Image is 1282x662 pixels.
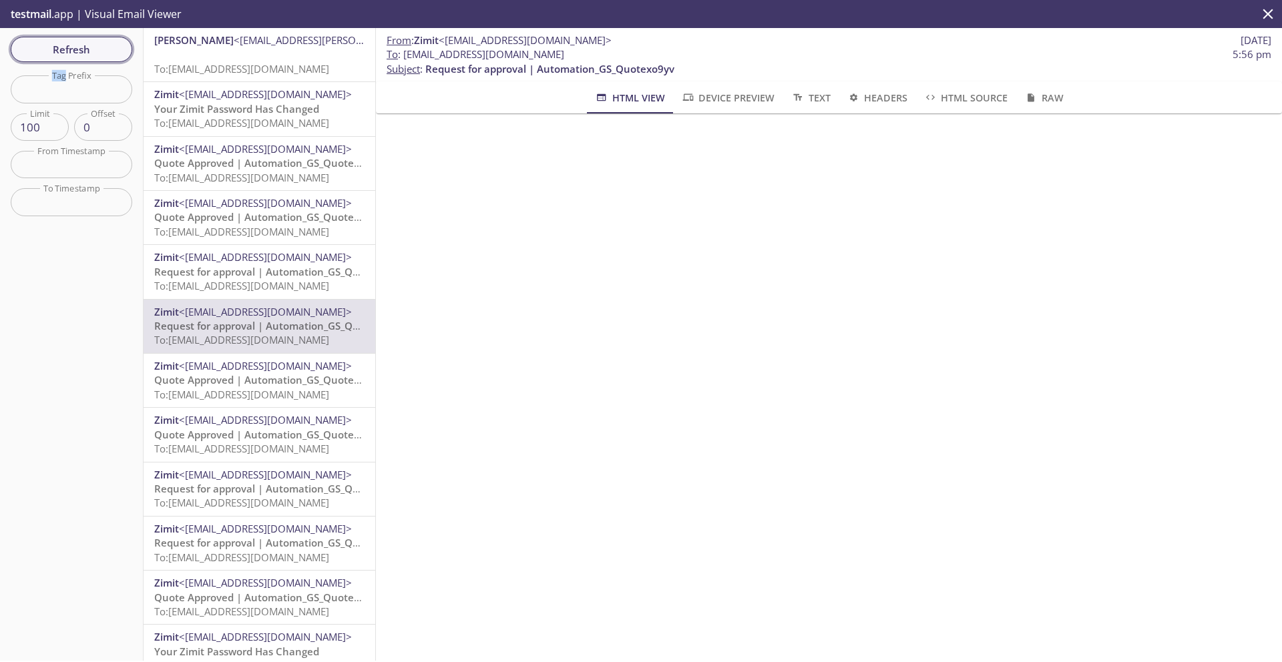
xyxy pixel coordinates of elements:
[154,196,179,210] span: Zimit
[425,62,674,75] span: Request for approval | Automation_GS_Quotexo9yv
[154,305,179,318] span: Zimit
[154,33,234,47] span: [PERSON_NAME]
[154,630,179,643] span: Zimit
[179,87,352,101] span: <[EMAIL_ADDRESS][DOMAIN_NAME]>
[387,62,420,75] span: Subject
[791,89,830,106] span: Text
[179,522,352,535] span: <[EMAIL_ADDRESS][DOMAIN_NAME]>
[154,210,382,224] span: Quote Approved | Automation_GS_Quotexo9yv
[154,265,403,278] span: Request for approval | Automation_GS_Quotexo9yv
[387,47,564,61] span: : [EMAIL_ADDRESS][DOMAIN_NAME]
[154,442,329,455] span: To: [EMAIL_ADDRESS][DOMAIN_NAME]
[414,33,439,47] span: Zimit
[1024,89,1063,106] span: Raw
[387,47,398,61] span: To
[154,359,179,372] span: Zimit
[179,305,352,318] span: <[EMAIL_ADDRESS][DOMAIN_NAME]>
[154,62,329,75] span: To: [EMAIL_ADDRESS][DOMAIN_NAME]
[154,551,329,564] span: To: [EMAIL_ADDRESS][DOMAIN_NAME]
[144,462,375,516] div: Zimit<[EMAIL_ADDRESS][DOMAIN_NAME]>Request for approval | Automation_GS_QuotebycorTo:[EMAIL_ADDRE...
[144,354,375,407] div: Zimit<[EMAIL_ADDRESS][DOMAIN_NAME]>Quote Approved | Automation_GS_QuotebycorTo:[EMAIL_ADDRESS][DO...
[1233,47,1271,61] span: 5:56 pm
[144,300,375,353] div: Zimit<[EMAIL_ADDRESS][DOMAIN_NAME]>Request for approval | Automation_GS_Quotexo9yvTo:[EMAIL_ADDRE...
[179,630,352,643] span: <[EMAIL_ADDRESS][DOMAIN_NAME]>
[387,33,612,47] span: :
[154,171,329,184] span: To: [EMAIL_ADDRESS][DOMAIN_NAME]
[154,102,319,115] span: Your Zimit Password Has Changed
[681,89,775,106] span: Device Preview
[594,89,664,106] span: HTML View
[154,645,319,658] span: Your Zimit Password Has Changed
[154,413,179,426] span: Zimit
[179,250,352,264] span: <[EMAIL_ADDRESS][DOMAIN_NAME]>
[11,7,51,21] span: testmail
[387,33,411,47] span: From
[179,413,352,426] span: <[EMAIL_ADDRESS][DOMAIN_NAME]>
[154,591,380,604] span: Quote Approved | Automation_GS_Quote4wjxr
[154,496,329,509] span: To: [EMAIL_ADDRESS][DOMAIN_NAME]
[154,142,179,155] span: Zimit
[234,33,483,47] span: <[EMAIL_ADDRESS][PERSON_NAME][DOMAIN_NAME]>
[387,47,1271,76] p: :
[154,373,380,386] span: Quote Approved | Automation_GS_Quotebycor
[179,468,352,481] span: <[EMAIL_ADDRESS][DOMAIN_NAME]>
[144,191,375,244] div: Zimit<[EMAIL_ADDRESS][DOMAIN_NAME]>Quote Approved | Automation_GS_Quotexo9yvTo:[EMAIL_ADDRESS][DO...
[154,536,401,549] span: Request for approval | Automation_GS_Quotebycor
[179,142,352,155] span: <[EMAIL_ADDRESS][DOMAIN_NAME]>
[179,359,352,372] span: <[EMAIL_ADDRESS][DOMAIN_NAME]>
[154,428,380,441] span: Quote Approved | Automation_GS_Quotebycor
[154,87,179,101] span: Zimit
[11,37,132,62] button: Refresh
[154,605,329,618] span: To: [EMAIL_ADDRESS][DOMAIN_NAME]
[154,116,329,129] span: To: [EMAIL_ADDRESS][DOMAIN_NAME]
[144,245,375,298] div: Zimit<[EMAIL_ADDRESS][DOMAIN_NAME]>Request for approval | Automation_GS_Quotexo9yvTo:[EMAIL_ADDRE...
[179,576,352,589] span: <[EMAIL_ADDRESS][DOMAIN_NAME]>
[154,576,179,589] span: Zimit
[154,225,329,238] span: To: [EMAIL_ADDRESS][DOMAIN_NAME]
[144,571,375,624] div: Zimit<[EMAIL_ADDRESS][DOMAIN_NAME]>Quote Approved | Automation_GS_Quote4wjxrTo:[EMAIL_ADDRESS][DO...
[144,28,375,81] div: [PERSON_NAME]<[EMAIL_ADDRESS][PERSON_NAME][DOMAIN_NAME]>To:[EMAIL_ADDRESS][DOMAIN_NAME]
[144,408,375,461] div: Zimit<[EMAIL_ADDRESS][DOMAIN_NAME]>Quote Approved | Automation_GS_QuotebycorTo:[EMAIL_ADDRESS][DO...
[144,517,375,570] div: Zimit<[EMAIL_ADDRESS][DOMAIN_NAME]>Request for approval | Automation_GS_QuotebycorTo:[EMAIL_ADDRE...
[923,89,1008,106] span: HTML Source
[154,156,382,170] span: Quote Approved | Automation_GS_Quotexo9yv
[154,522,179,535] span: Zimit
[144,82,375,135] div: Zimit<[EMAIL_ADDRESS][DOMAIN_NAME]>Your Zimit Password Has ChangedTo:[EMAIL_ADDRESS][DOMAIN_NAME]
[154,279,329,292] span: To: [EMAIL_ADDRESS][DOMAIN_NAME]
[439,33,612,47] span: <[EMAIL_ADDRESS][DOMAIN_NAME]>
[144,137,375,190] div: Zimit<[EMAIL_ADDRESS][DOMAIN_NAME]>Quote Approved | Automation_GS_Quotexo9yvTo:[EMAIL_ADDRESS][DO...
[21,41,122,58] span: Refresh
[154,388,329,401] span: To: [EMAIL_ADDRESS][DOMAIN_NAME]
[154,468,179,481] span: Zimit
[1241,33,1271,47] span: [DATE]
[154,319,403,332] span: Request for approval | Automation_GS_Quotexo9yv
[154,333,329,346] span: To: [EMAIL_ADDRESS][DOMAIN_NAME]
[847,89,907,106] span: Headers
[154,250,179,264] span: Zimit
[179,196,352,210] span: <[EMAIL_ADDRESS][DOMAIN_NAME]>
[154,482,401,495] span: Request for approval | Automation_GS_Quotebycor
